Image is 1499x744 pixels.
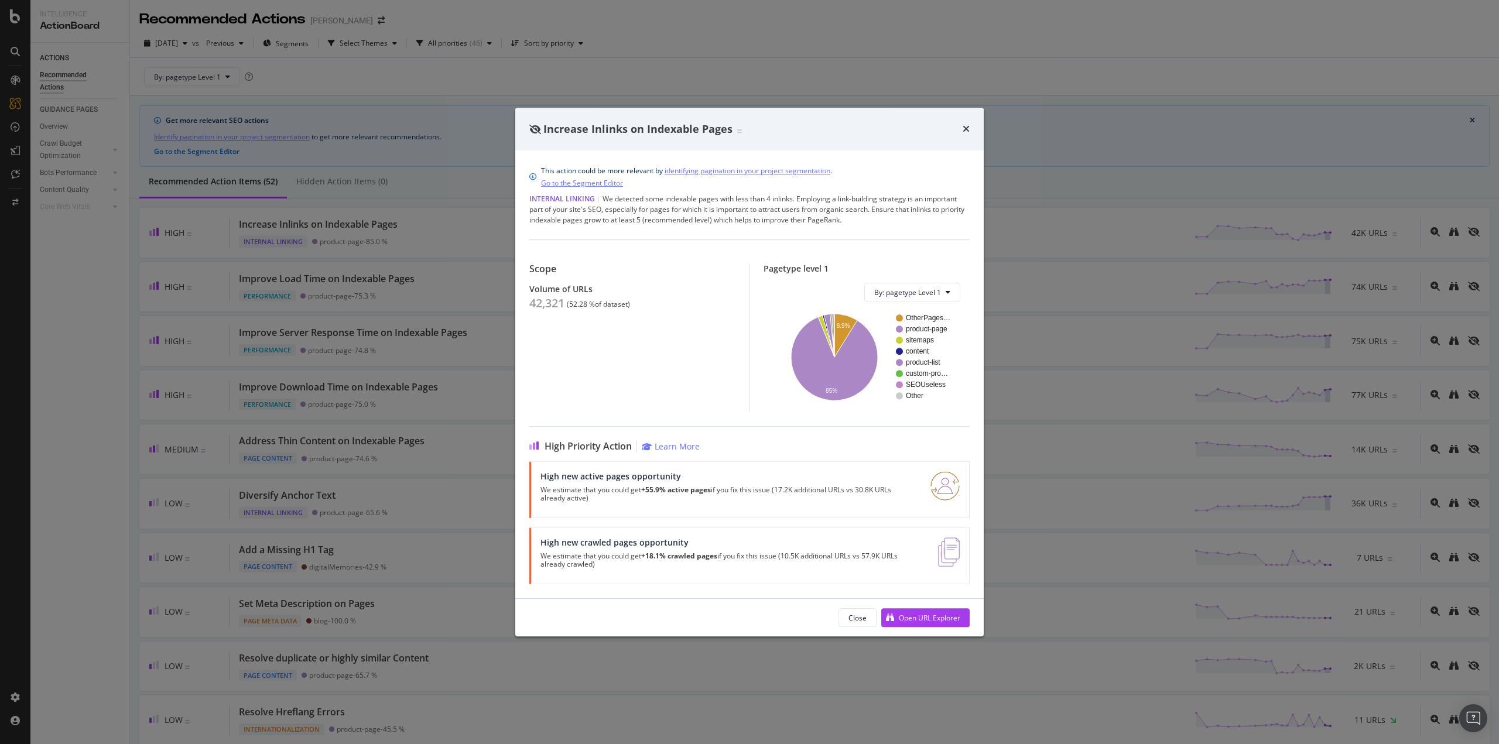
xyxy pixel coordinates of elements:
[655,441,700,452] div: Learn More
[906,359,940,367] text: product-list
[899,613,960,623] div: Open URL Explorer
[529,296,564,310] div: 42,321
[938,537,960,567] img: e5DMFwAAAABJRU5ErkJggg==
[906,381,946,389] text: SEOUseless
[529,263,735,275] div: Scope
[906,314,950,323] text: OtherPages…
[764,263,970,273] div: Pagetype level 1
[529,194,595,204] span: Internal Linking
[540,486,916,502] p: We estimate that you could get if you fix this issue (17.2K additional URLs vs 30.8K URLs already...
[543,122,733,136] span: Increase Inlinks on Indexable Pages
[906,348,929,356] text: content
[737,129,742,133] img: Equal
[665,164,830,177] a: identifying pagination in your project segmentation
[826,388,837,394] text: 85%
[906,392,923,400] text: Other
[642,441,700,452] a: Learn More
[545,441,632,452] span: High Priority Action
[864,283,960,301] button: By: pagetype Level 1
[529,284,735,294] div: Volume of URLs
[540,471,916,481] div: High new active pages opportunity
[541,164,832,189] div: This action could be more relevant by .
[529,194,970,225] div: We detected some indexable pages with less than 4 inlinks. Employing a link-building strategy is ...
[963,122,970,137] div: times
[529,164,970,189] div: info banner
[597,194,601,204] span: |
[541,177,623,189] a: Go to the Segment Editor
[906,370,948,378] text: custom-pro…
[540,552,924,568] p: We estimate that you could get if you fix this issue (10.5K additional URLs vs 57.9K URLs already...
[930,471,960,500] img: RO06QsNG.png
[567,300,630,308] div: ( 52.28 % of dataset )
[839,608,877,627] button: Close
[1459,704,1487,732] div: Open Intercom Messenger
[529,125,541,134] div: eye-slash
[540,537,924,547] div: High new crawled pages opportunity
[641,551,717,561] strong: +18.1% crawled pages
[906,337,934,345] text: sitemaps
[906,325,947,334] text: product-page
[848,613,867,623] div: Close
[874,287,941,297] span: By: pagetype Level 1
[641,485,711,495] strong: +55.9% active pages
[515,108,984,637] div: modal
[881,608,970,627] button: Open URL Explorer
[837,323,850,330] text: 8.9%
[773,311,960,403] svg: A chart.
